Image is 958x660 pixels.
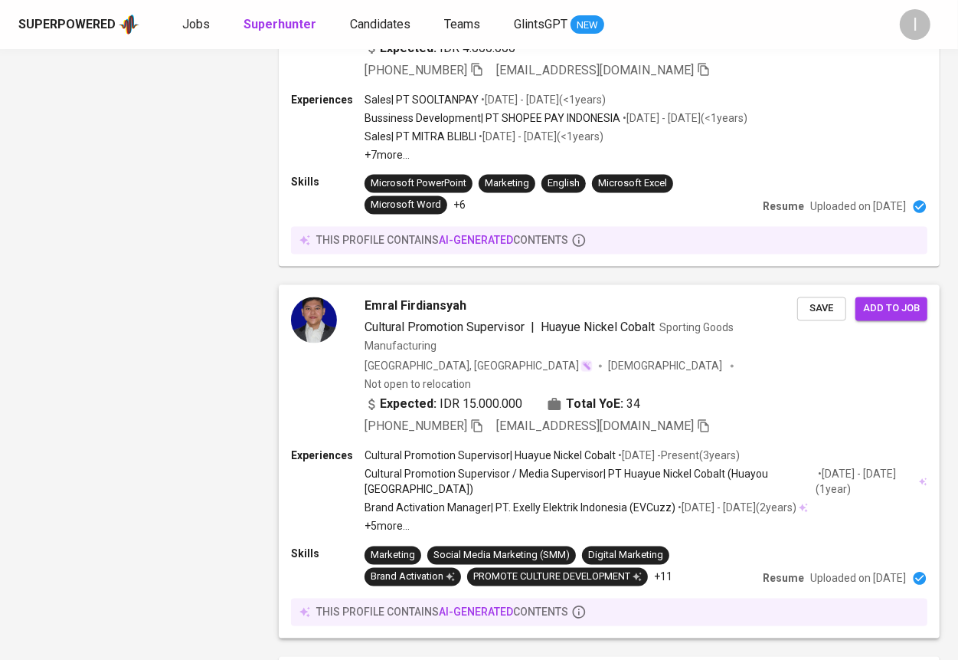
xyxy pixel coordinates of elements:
a: Superhunter [244,15,319,34]
p: • [DATE] - [DATE] ( <1 years ) [476,129,603,144]
div: Marketing [371,549,415,563]
button: Add to job [855,297,927,321]
a: Emral FirdiansyahCultural Promotion Supervisor|Huayue Nickel CobaltSporting Goods Manufacturing[G... [279,285,940,639]
a: Candidates [350,15,414,34]
a: Jobs [182,15,213,34]
p: Cultural Promotion Supervisor | Huayue Nickel Cobalt [365,448,616,464]
span: Jobs [182,17,210,31]
span: Add to job [863,300,920,318]
span: NEW [571,18,604,33]
div: PROMOTE CULTURE DEVELOPMENT [473,570,642,585]
p: this profile contains contents [316,233,568,248]
span: [DEMOGRAPHIC_DATA] [608,359,724,374]
p: Not open to relocation [365,377,471,392]
div: Superpowered [18,16,116,34]
a: GlintsGPT NEW [514,15,604,34]
p: this profile contains contents [316,605,568,620]
span: 34 [626,396,640,414]
p: Sales | PT SOOLTANPAY [365,92,479,107]
p: +5 more ... [365,519,927,534]
p: Cultural Promotion Supervisor / Media Supervisor | PT Huayue Nickel Cobalt (Huayou [GEOGRAPHIC_DA... [365,467,816,497]
div: Microsoft Excel [598,177,667,192]
div: Digital Marketing [588,549,663,563]
span: AI-generated [439,606,513,619]
p: • [DATE] - [DATE] ( <1 years ) [479,92,606,107]
span: Candidates [350,17,410,31]
span: [EMAIL_ADDRESS][DOMAIN_NAME] [496,63,694,77]
span: [PHONE_NUMBER] [365,419,467,434]
p: • [DATE] - Present ( 3 years ) [616,448,740,464]
div: Social Media Marketing (SMM) [433,549,570,563]
div: Brand Activation [371,570,455,585]
span: Huayue Nickel Cobalt [541,320,655,335]
span: Cultural Promotion Supervisor [365,320,525,335]
b: Expected: [380,396,436,414]
p: +6 [453,198,466,213]
span: [EMAIL_ADDRESS][DOMAIN_NAME] [496,419,694,434]
p: Uploaded on [DATE] [810,199,906,215]
p: • [DATE] - [DATE] ( 1 year ) [816,467,917,497]
div: English [548,177,580,192]
p: +7 more ... [365,147,747,163]
button: Save [797,297,846,321]
div: Marketing [485,177,529,192]
span: [PHONE_NUMBER] [365,63,467,77]
span: Emral Firdiansyah [365,297,466,316]
img: b6d9e5e542ed37c4f7749820a71c8936.jpg [291,297,337,343]
p: • [DATE] - [DATE] ( <1 years ) [620,110,747,126]
span: Save [805,300,839,318]
div: [GEOGRAPHIC_DATA], [GEOGRAPHIC_DATA] [365,359,593,374]
a: Teams [444,15,483,34]
span: Teams [444,17,480,31]
div: Microsoft Word [371,199,441,213]
p: Experiences [291,92,365,107]
p: Resume [763,571,804,586]
span: GlintsGPT [514,17,567,31]
span: AI-generated [439,235,513,247]
p: +11 [654,570,672,585]
div: I [900,9,930,40]
p: Experiences [291,448,365,464]
div: Microsoft PowerPoint [371,177,466,192]
img: app logo [119,13,139,36]
b: Total YoE: [566,396,623,414]
p: Skills [291,175,365,190]
p: Brand Activation Manager | PT. Exelly Elektrik Indonesia (EVCuzz) [365,501,675,516]
span: | [531,319,535,337]
p: Bussiness Development | PT SHOPEE PAY INDONESIA [365,110,620,126]
p: Resume [763,199,804,215]
p: Skills [291,547,365,562]
div: IDR 15.000.000 [365,396,522,414]
a: Superpoweredapp logo [18,13,139,36]
b: Superhunter [244,17,316,31]
p: • [DATE] - [DATE] ( 2 years ) [675,501,796,516]
p: Uploaded on [DATE] [810,571,906,586]
p: Sales | PT MITRA BLIBLI [365,129,476,144]
img: magic_wand.svg [580,360,593,373]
